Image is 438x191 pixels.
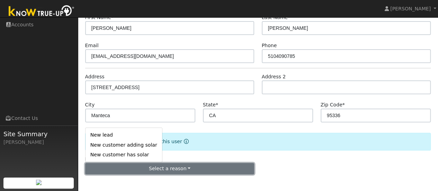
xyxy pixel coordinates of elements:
[342,102,345,107] span: Required
[86,140,162,150] a: New customer adding solar
[85,133,431,150] div: Select the reason for adding this user
[111,15,114,20] span: Required
[36,180,42,185] img: retrieve
[86,130,162,140] a: New lead
[5,4,78,19] img: Know True-Up
[3,139,74,146] div: [PERSON_NAME]
[203,101,218,108] label: State
[182,139,189,144] a: Reason for new user
[262,73,286,80] label: Address 2
[85,42,99,49] label: Email
[86,150,162,159] a: New customer has solar
[85,101,95,108] label: City
[3,129,74,139] span: Site Summary
[216,102,218,107] span: Required
[288,15,290,20] span: Required
[262,42,277,49] label: Phone
[390,6,431,11] span: [PERSON_NAME]
[85,73,105,80] label: Address
[85,163,254,175] button: Select a reason
[321,101,345,108] label: Zip Code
